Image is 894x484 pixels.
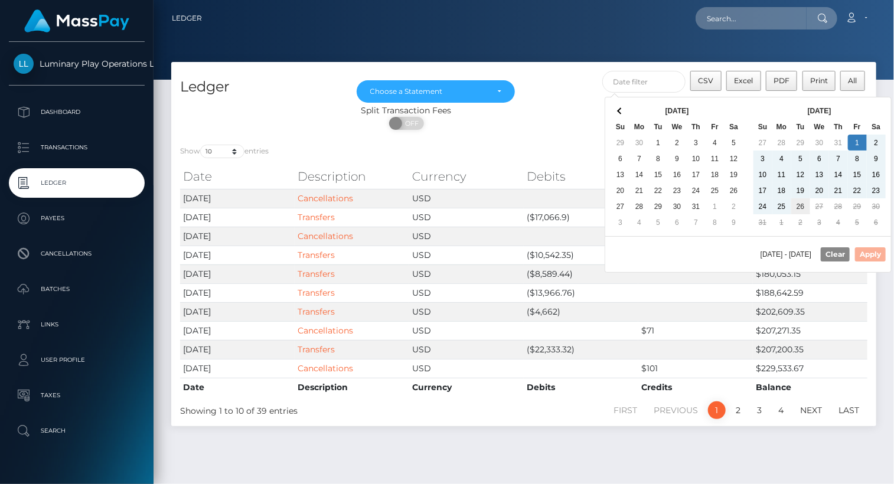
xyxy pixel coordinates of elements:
[687,151,706,166] td: 10
[409,165,524,188] th: Currency
[810,182,829,198] td: 20
[753,283,867,302] td: $188,642.59
[9,239,145,269] a: Cancellations
[295,165,409,188] th: Description
[298,269,335,279] a: Transfers
[9,58,145,69] span: Luminary Play Operations Limited
[774,76,789,85] span: PDF
[409,227,524,246] td: USD
[180,400,456,417] div: Showing 1 to 10 of 39 entries
[180,378,295,397] th: Date
[9,97,145,127] a: Dashboard
[829,135,848,151] td: 31
[638,378,753,397] th: Credits
[687,198,706,214] td: 31
[9,168,145,198] a: Ledger
[9,381,145,410] a: Taxes
[753,302,867,321] td: $202,609.35
[409,189,524,208] td: USD
[409,264,524,283] td: USD
[687,119,706,135] th: Th
[180,208,295,227] td: [DATE]
[409,246,524,264] td: USD
[706,119,725,135] th: Fr
[791,166,810,182] td: 12
[725,135,743,151] td: 5
[524,378,638,397] th: Debits
[725,151,743,166] td: 12
[848,151,867,166] td: 8
[298,231,353,241] a: Cancellations
[638,359,753,378] td: $101
[14,174,140,192] p: Ledger
[9,310,145,339] a: Links
[14,210,140,227] p: Payees
[725,182,743,198] td: 26
[180,321,295,340] td: [DATE]
[180,145,269,158] label: Show entries
[180,302,295,321] td: [DATE]
[668,166,687,182] td: 16
[630,166,649,182] td: 14
[14,316,140,333] p: Links
[772,198,791,214] td: 25
[180,283,295,302] td: [DATE]
[772,214,791,230] td: 1
[687,135,706,151] td: 3
[9,274,145,304] a: Batches
[753,214,772,230] td: 31
[9,416,145,446] a: Search
[810,214,829,230] td: 3
[14,139,140,156] p: Transactions
[630,182,649,198] td: 21
[725,198,743,214] td: 2
[298,325,353,336] a: Cancellations
[14,280,140,298] p: Batches
[298,363,353,374] a: Cancellations
[14,54,34,74] img: Luminary Play Operations Limited
[200,145,244,158] select: Showentries
[630,151,649,166] td: 7
[772,103,867,119] th: [DATE]
[524,208,638,227] td: ($17,066.9)
[706,151,725,166] td: 11
[180,189,295,208] td: [DATE]
[848,198,867,214] td: 29
[848,119,867,135] th: Fr
[171,104,641,117] div: Split Transaction Fees
[729,401,747,419] a: 2
[690,71,722,91] button: CSV
[791,182,810,198] td: 19
[753,119,772,135] th: Su
[649,151,668,166] td: 8
[409,208,524,227] td: USD
[668,151,687,166] td: 9
[180,165,295,188] th: Date
[810,76,828,85] span: Print
[772,151,791,166] td: 4
[867,182,886,198] td: 23
[832,401,866,419] a: Last
[829,198,848,214] td: 28
[687,214,706,230] td: 7
[298,193,353,204] a: Cancellations
[753,340,867,359] td: $207,200.35
[668,214,687,230] td: 6
[611,119,630,135] th: Su
[668,198,687,214] td: 30
[708,401,726,419] a: 1
[753,166,772,182] td: 10
[9,345,145,375] a: User Profile
[867,198,886,214] td: 30
[867,214,886,230] td: 6
[524,283,638,302] td: ($13,966.76)
[180,227,295,246] td: [DATE]
[791,151,810,166] td: 5
[829,151,848,166] td: 7
[772,119,791,135] th: Mo
[772,166,791,182] td: 11
[699,76,714,85] span: CSV
[611,182,630,198] td: 20
[649,166,668,182] td: 15
[630,214,649,230] td: 4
